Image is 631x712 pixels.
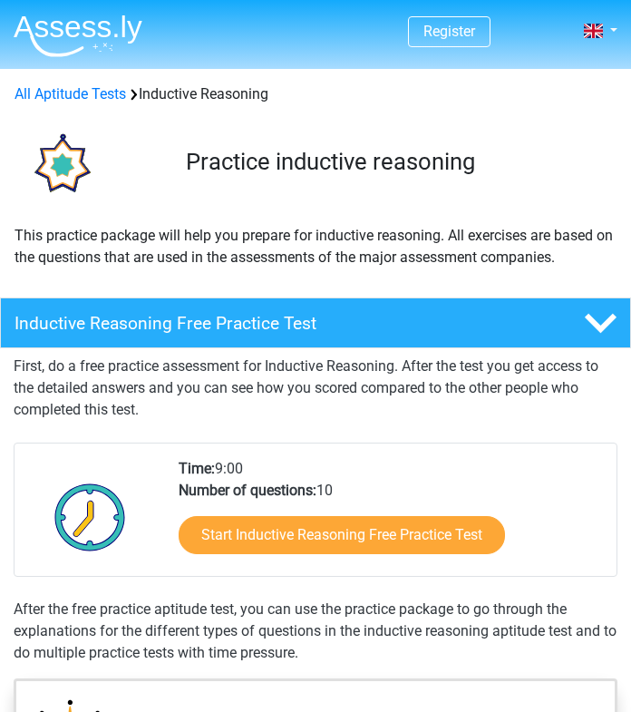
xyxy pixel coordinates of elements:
[15,225,616,268] p: This practice package will help you prepare for inductive reasoning. All exercises are based on t...
[423,23,475,40] a: Register
[7,83,624,105] div: Inductive Reasoning
[14,297,617,348] a: Inductive Reasoning Free Practice Test
[15,85,126,102] a: All Aptitude Tests
[14,599,617,664] div: After the free practice aptitude test, you can use the practice package to go through the explana...
[14,15,142,57] img: Assessly
[186,148,603,176] h3: Practice inductive reasoning
[44,472,136,562] img: Clock
[179,516,505,554] a: Start Inductive Reasoning Free Practice Test
[179,482,316,499] b: Number of questions:
[165,458,616,576] div: 9:00 10
[14,356,617,421] p: First, do a free practice assessment for Inductive Reasoning. After the test you get access to th...
[15,120,105,210] img: inductive reasoning
[179,460,215,477] b: Time:
[15,313,511,334] h4: Inductive Reasoning Free Practice Test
